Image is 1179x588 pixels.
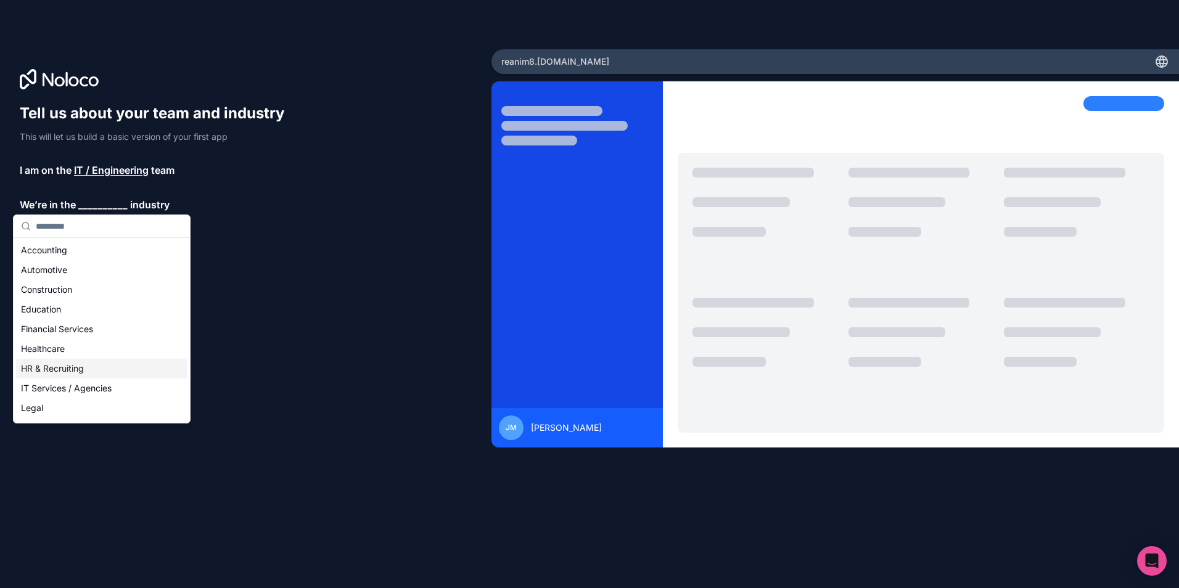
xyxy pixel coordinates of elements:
span: We’re in the [20,197,76,212]
div: Legal [16,398,187,418]
span: [PERSON_NAME] [531,422,602,434]
div: Construction [16,280,187,300]
span: industry [130,197,170,212]
div: Manufacturing [16,418,187,438]
div: IT Services / Agencies [16,378,187,398]
span: IT / Engineering [74,163,149,178]
div: Automotive [16,260,187,280]
span: __________ [78,197,128,212]
span: JM [506,423,517,433]
div: Open Intercom Messenger [1137,546,1167,576]
div: Financial Services [16,319,187,339]
p: This will let us build a basic version of your first app [20,131,296,143]
div: HR & Recruiting [16,359,187,378]
span: reanim8 .[DOMAIN_NAME] [501,55,609,68]
h1: Tell us about your team and industry [20,104,296,123]
div: Education [16,300,187,319]
div: Accounting [16,240,187,260]
span: I am on the [20,163,72,178]
span: team [151,163,175,178]
div: Suggestions [14,238,190,423]
div: Healthcare [16,339,187,359]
